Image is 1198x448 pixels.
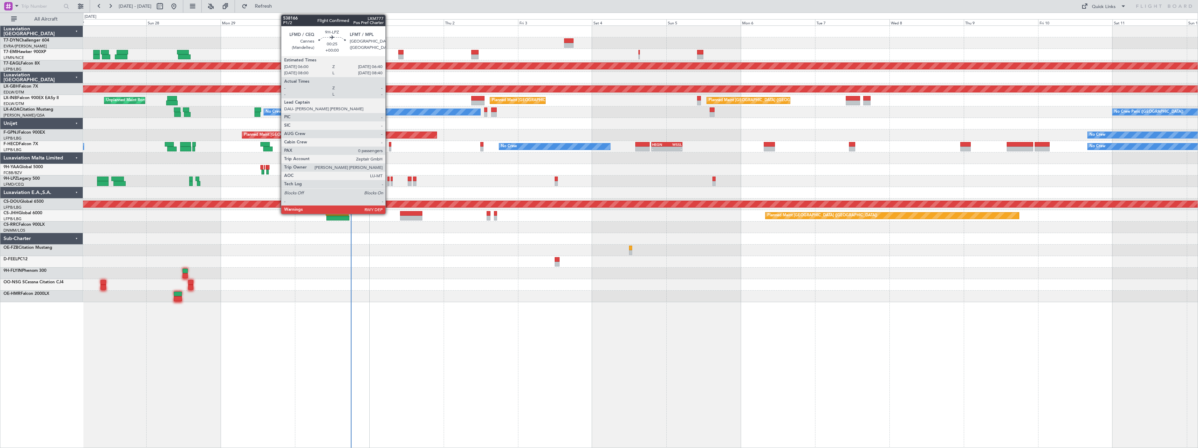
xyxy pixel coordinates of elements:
a: 9H-FLYINPhenom 300 [3,269,46,273]
span: F-HECD [3,142,19,146]
div: No Crew Antwerp ([GEOGRAPHIC_DATA]) [266,107,341,117]
span: All Aircraft [18,17,74,22]
div: Tue 30 [295,19,369,25]
div: Planned Maint [GEOGRAPHIC_DATA] ([GEOGRAPHIC_DATA]) [767,210,877,221]
a: F-GPNJFalcon 900EX [3,130,45,135]
a: CS-DOUGlobal 6500 [3,200,44,204]
a: LFPB/LBG [3,136,22,141]
input: Trip Number [21,1,61,12]
div: Mon 29 [221,19,295,25]
div: Sat 27 [72,19,146,25]
a: [PERSON_NAME]/QSA [3,113,45,118]
a: LFMD/CEQ [3,182,24,187]
a: LFPB/LBG [3,216,22,222]
div: Planned Maint [GEOGRAPHIC_DATA] [492,95,559,106]
a: T7-EMIHawker 900XP [3,50,46,54]
div: Planned Maint [GEOGRAPHIC_DATA] ([GEOGRAPHIC_DATA]) [244,130,354,140]
div: Unplanned Maint Roma (Ciampino) [106,95,169,106]
span: 9H-YAA [3,165,19,169]
a: LX-AOACitation Mustang [3,107,53,112]
a: LFMN/NCE [3,55,24,60]
div: Tue 7 [815,19,889,25]
a: FCBB/BZV [3,170,22,176]
span: 9H-FLYIN [3,269,22,273]
a: LFPB/LBG [3,205,22,210]
div: Sat 11 [1112,19,1187,25]
span: OE-HMR [3,292,21,296]
button: Quick Links [1078,1,1130,12]
a: T7-EAGLFalcon 8X [3,61,40,66]
div: Sat 4 [592,19,666,25]
button: All Aircraft [8,14,76,25]
a: LFPB/LBG [3,67,22,72]
a: EDLW/DTM [3,101,24,106]
div: Sun 28 [146,19,221,25]
a: OO-NSG SCessna Citation CJ4 [3,280,64,284]
div: HEGN [652,142,667,147]
a: LFPB/LBG [3,147,22,152]
a: 9H-YAAGlobal 5000 [3,165,43,169]
span: OO-NSG S [3,280,25,284]
a: CS-RRCFalcon 900LX [3,223,45,227]
span: T7-EMI [3,50,17,54]
span: 9H-LPZ [3,177,17,181]
div: [DATE] [370,14,382,20]
span: CS-RRC [3,223,19,227]
div: Thu 2 [444,19,518,25]
a: OE-FZBCitation Mustang [3,246,52,250]
span: CS-DOU [3,200,20,204]
a: EVRA/[PERSON_NAME] [3,44,47,49]
div: [DATE] [84,14,96,20]
div: Wed 8 [889,19,964,25]
div: Sun 5 [666,19,741,25]
span: OE-FZB [3,246,19,250]
a: CS-JHHGlobal 6000 [3,211,42,215]
span: Refresh [249,4,278,9]
div: Thu 9 [964,19,1038,25]
div: Wed 1 [369,19,444,25]
div: No Crew [1089,130,1105,140]
div: Fri 3 [518,19,592,25]
button: Refresh [238,1,280,12]
a: 9H-LPZLegacy 500 [3,177,40,181]
div: Planned Maint [GEOGRAPHIC_DATA] ([GEOGRAPHIC_DATA]) [709,95,819,106]
a: F-HECDFalcon 7X [3,142,38,146]
a: DNMM/LOS [3,228,25,233]
span: [DATE] - [DATE] [119,3,151,9]
span: T7-EAGL [3,61,21,66]
span: LX-GBH [3,84,19,89]
div: No Crew Paris ([GEOGRAPHIC_DATA]) [1114,107,1183,117]
span: D-FEEL [3,257,17,261]
a: LX-GBHFalcon 7X [3,84,38,89]
div: Quick Links [1092,3,1116,10]
span: CS-JHH [3,211,19,215]
span: F-GPNJ [3,130,19,135]
span: LX-INB [3,96,17,100]
div: Fri 10 [1038,19,1112,25]
a: T7-DYNChallenger 604 [3,38,49,43]
a: D-FEELPC12 [3,257,28,261]
div: No Crew [1089,141,1105,152]
a: LX-INBFalcon 900EX EASy II [3,96,59,100]
div: WSSL [667,142,681,147]
div: Mon 6 [741,19,815,25]
a: EDLW/DTM [3,90,24,95]
div: No Crew [501,141,517,152]
div: - [667,147,681,151]
div: - [652,147,667,151]
a: OE-HMRFalcon 2000LX [3,292,49,296]
span: LX-AOA [3,107,20,112]
span: T7-DYN [3,38,19,43]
